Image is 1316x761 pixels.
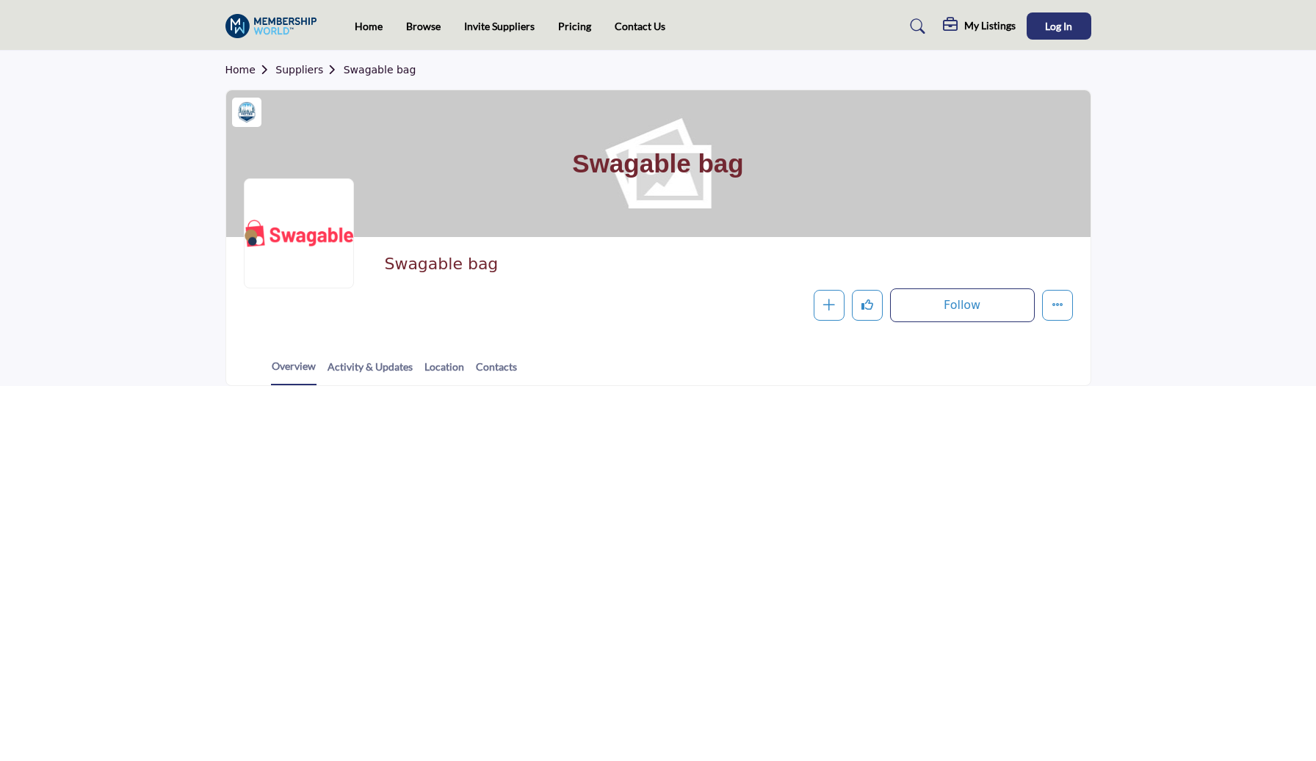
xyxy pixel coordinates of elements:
[225,14,325,38] img: site Logo
[1042,290,1073,321] button: More details
[572,90,743,237] h1: Swagable bag
[896,15,935,38] a: Search
[344,64,416,76] a: Swagable bag
[943,18,1016,35] div: My Listings
[384,255,788,274] h2: Swagable bag
[475,359,518,385] a: Contacts
[355,20,383,32] a: Home
[852,290,883,321] button: Like
[424,359,465,385] a: Location
[1027,12,1091,40] button: Log In
[964,19,1016,32] h5: My Listings
[406,20,441,32] a: Browse
[890,288,1035,322] button: Follow
[1045,20,1072,32] span: Log In
[558,20,591,32] a: Pricing
[236,101,258,123] img: Vetted Partners
[271,358,317,385] a: Overview
[464,20,535,32] a: Invite Suppliers
[327,359,413,385] a: Activity & Updates
[275,64,343,76] a: Suppliers
[615,20,665,32] a: Contact Us
[225,64,276,76] a: Home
